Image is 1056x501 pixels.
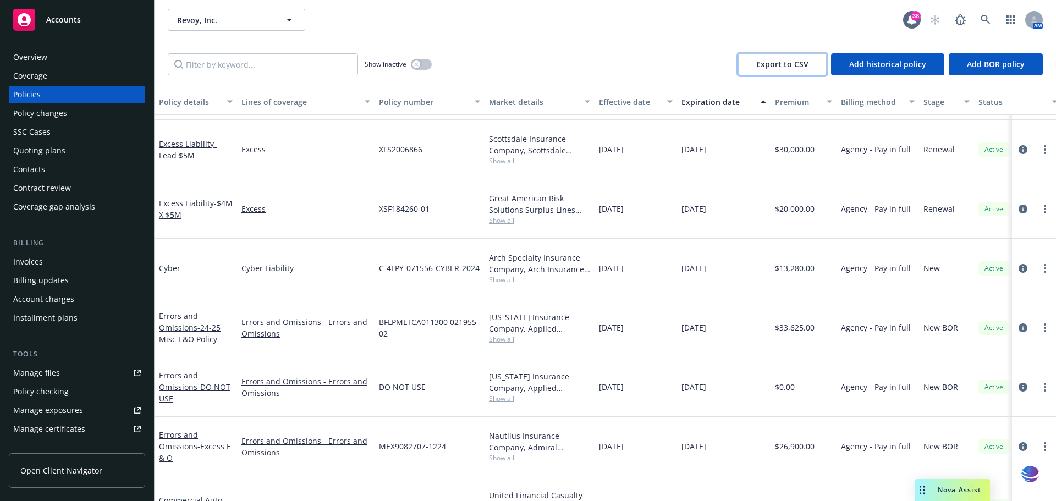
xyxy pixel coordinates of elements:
div: [US_STATE] Insurance Company, Applied Underwriters, RT Specialty Insurance Services, LLC (RSG Spe... [489,371,590,394]
span: Show inactive [365,59,406,69]
button: Policy number [375,89,485,115]
div: Policy details [159,96,221,108]
button: Policy details [155,89,237,115]
span: - Lead $5M [159,139,217,161]
span: New BOR [923,322,958,333]
a: Excess Liability [159,198,233,220]
div: Account charges [13,290,74,308]
span: C-4LPY-071556-CYBER-2024 [379,262,480,274]
div: Quoting plans [13,142,65,159]
div: Contacts [13,161,45,178]
span: [DATE] [599,203,624,214]
span: New BOR [923,441,958,452]
a: Contract review [9,179,145,197]
span: Nova Assist [938,485,981,494]
a: Report a Bug [949,9,971,31]
span: Agency - Pay in full [841,441,911,452]
span: BFLPMLTCA011300 021955 02 [379,316,480,339]
div: Drag to move [915,479,929,501]
span: [DATE] [681,381,706,393]
div: Policy changes [13,104,67,122]
a: Accounts [9,4,145,35]
span: Revoy, Inc. [177,14,272,26]
button: Lines of coverage [237,89,375,115]
a: Manage exposures [9,401,145,419]
a: Start snowing [924,9,946,31]
span: Active [983,323,1005,333]
a: circleInformation [1016,440,1030,453]
div: Stage [923,96,958,108]
div: Nautilus Insurance Company, Admiral Insurance Group ([PERSON_NAME] Corporation), RT Specialty Ins... [489,430,590,453]
div: Tools [9,349,145,360]
span: [DATE] [681,262,706,274]
span: Open Client Navigator [20,465,102,476]
span: Export to CSV [756,59,809,69]
span: [DATE] [599,322,624,333]
span: - $4M X $5M [159,198,233,220]
span: Show all [489,453,590,463]
a: more [1038,440,1052,453]
span: New BOR [923,381,958,393]
a: Overview [9,48,145,66]
a: Policies [9,86,145,103]
a: Coverage [9,67,145,85]
a: Coverage gap analysis [9,198,145,216]
button: Expiration date [677,89,771,115]
a: SSC Cases [9,123,145,141]
a: Errors and Omissions [159,430,231,463]
a: Errors and Omissions - Errors and Omissions [241,376,370,399]
a: Excess [241,144,370,155]
a: circleInformation [1016,143,1030,156]
a: Excess [241,203,370,214]
button: Stage [919,89,974,115]
div: [US_STATE] Insurance Company, Applied Underwriters [489,311,590,334]
span: $33,625.00 [775,322,815,333]
div: Expiration date [681,96,754,108]
button: Revoy, Inc. [168,9,305,31]
a: more [1038,143,1052,156]
span: Agency - Pay in full [841,381,911,393]
span: Add historical policy [849,59,926,69]
a: circleInformation [1016,262,1030,275]
div: Effective date [599,96,661,108]
a: Policy checking [9,383,145,400]
span: Show all [489,275,590,284]
div: Arch Specialty Insurance Company, Arch Insurance Company, RT Specialty Insurance Services, LLC (R... [489,252,590,275]
span: $26,900.00 [775,441,815,452]
input: Filter by keyword... [168,53,358,75]
span: $13,280.00 [775,262,815,274]
div: Billing updates [13,272,69,289]
a: Errors and Omissions - Errors and Omissions [241,316,370,339]
div: Lines of coverage [241,96,358,108]
div: Scottsdale Insurance Company, Scottsdale Insurance Company (Nationwide), CRC Group [489,133,590,156]
span: [DATE] [681,203,706,214]
a: Manage claims [9,439,145,456]
a: Cyber Liability [241,262,370,274]
span: DO NOT USE [379,381,426,393]
span: Renewal [923,203,955,214]
button: Billing method [837,89,919,115]
button: Add BOR policy [949,53,1043,75]
button: Effective date [595,89,677,115]
span: Agency - Pay in full [841,144,911,155]
div: Installment plans [13,309,78,327]
span: Agency - Pay in full [841,322,911,333]
span: MEX9082707-1224 [379,441,446,452]
div: Great American Risk Solutions Surplus Lines Insurance Company, Great American Insurance Group, CR... [489,192,590,216]
a: Invoices [9,253,145,271]
a: more [1038,262,1052,275]
a: Switch app [1000,9,1022,31]
div: Invoices [13,253,43,271]
div: Policy number [379,96,468,108]
div: Policy checking [13,383,69,400]
span: $20,000.00 [775,203,815,214]
span: Active [983,382,1005,392]
div: Manage exposures [13,401,83,419]
div: Manage claims [13,439,69,456]
span: [DATE] [599,144,624,155]
a: Quoting plans [9,142,145,159]
div: SSC Cases [13,123,51,141]
a: Policy changes [9,104,145,122]
span: Agency - Pay in full [841,203,911,214]
div: Status [978,96,1046,108]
